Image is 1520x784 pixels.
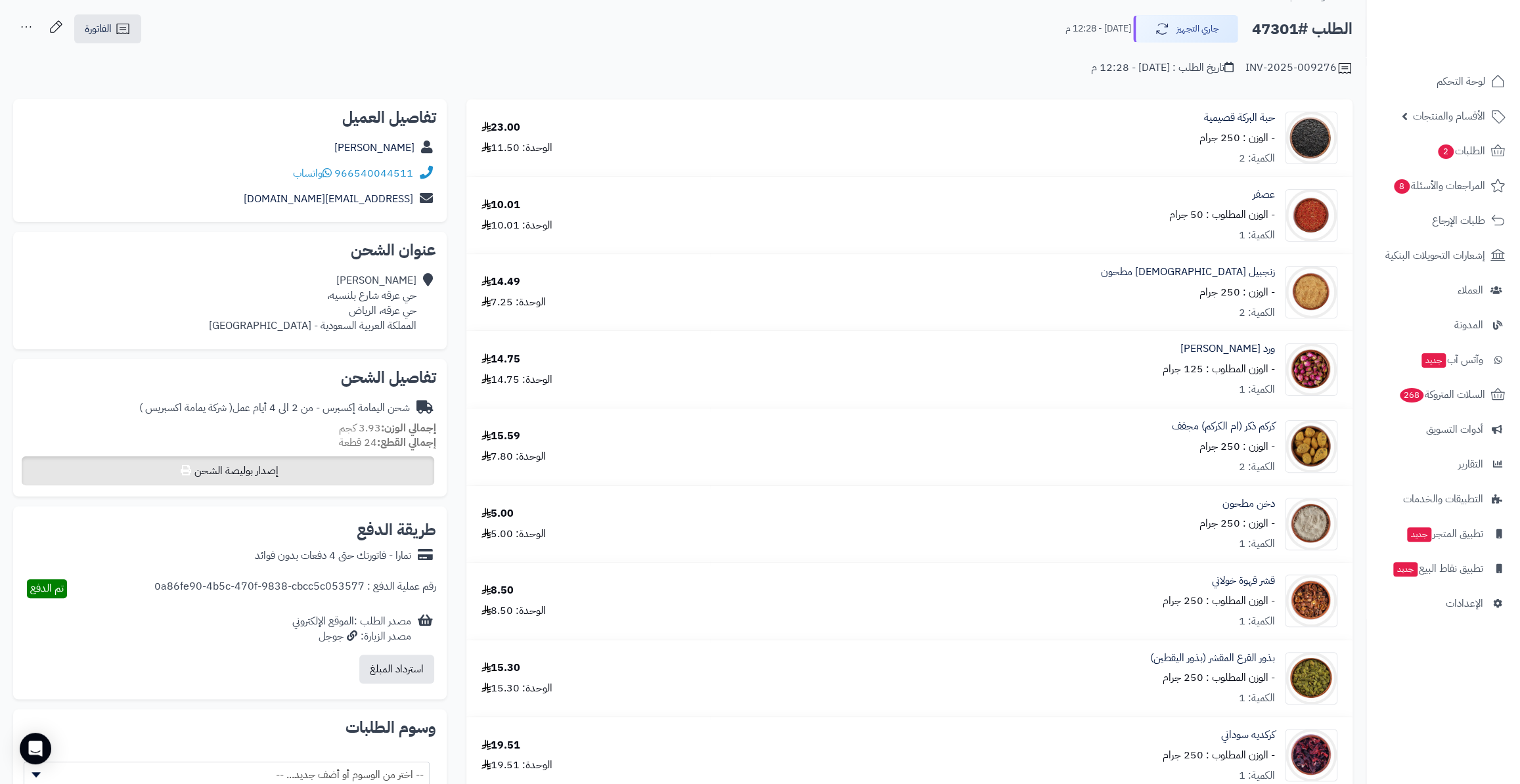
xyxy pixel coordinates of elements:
[1169,207,1275,223] small: - الوزن المطلوب : 50 جرام
[139,401,410,416] div: شحن اليمامة إكسبرس - من 2 الى 4 أيام عمل
[1101,265,1275,280] a: زنجبيل [DEMOGRAPHIC_DATA] مطحون
[1239,151,1275,166] div: الكمية: 2
[1374,135,1512,167] a: الطلبات2
[74,14,141,43] a: الفاتورة
[1285,189,1337,242] img: 1633580797-Safflower-90x90.jpg
[1437,142,1485,160] span: الطلبات
[481,141,552,156] div: الوحدة: 11.50
[481,429,520,444] div: 15.59
[1426,420,1483,439] span: أدوات التسويق
[1285,343,1337,396] img: 1645466661-Mohamadi%20Flowers-90x90.jpg
[1374,66,1512,97] a: لوحة التحكم
[22,456,434,485] button: إصدار بوليصة الشحن
[1394,179,1410,194] span: 8
[481,738,520,753] div: 19.51
[1374,553,1512,584] a: تطبيق نقاط البيعجديد
[481,352,520,367] div: 14.75
[481,758,552,773] div: الوحدة: 19.51
[1091,60,1234,76] div: تاريخ الطلب : [DATE] - 12:28 م
[1065,22,1131,35] small: [DATE] - 12:28 م
[1374,414,1512,445] a: أدوات التسويق
[481,506,514,521] div: 5.00
[1374,448,1512,480] a: التقارير
[209,273,416,333] div: [PERSON_NAME] حي عرقه شارع بلنسيه، حي عرقه، الرياض المملكة العربية السعودية - [GEOGRAPHIC_DATA]
[24,370,436,385] h2: تفاصيل الشحن
[357,522,436,538] h2: طريقة الدفع
[1285,729,1337,781] img: 1661836073-Karkade-90x90.jpg
[1285,112,1337,164] img: black%20caraway-90x90.jpg
[1374,274,1512,306] a: العملاء
[1400,388,1423,403] span: 268
[481,681,552,696] div: الوحدة: 15.30
[255,548,411,563] div: تمارا - فاتورتك حتى 4 دفعات بدون فوائد
[1374,518,1512,550] a: تطبيق المتجرجديد
[334,140,414,156] a: [PERSON_NAME]
[1239,305,1275,320] div: الكمية: 2
[481,527,546,542] div: الوحدة: 5.00
[1454,316,1483,334] span: المدونة
[481,198,520,213] div: 10.01
[1239,460,1275,475] div: الكمية: 2
[1374,379,1512,410] a: السلات المتروكة268
[292,614,411,644] div: مصدر الطلب :الموقع الإلكتروني
[1252,16,1352,43] h2: الطلب #47301
[1438,144,1454,159] span: 2
[30,580,64,596] span: تم الدفع
[1446,594,1483,613] span: الإعدادات
[339,420,436,436] small: 3.93 كجم
[1374,205,1512,236] a: طلبات الإرجاع
[1458,281,1483,299] span: العملاء
[1431,35,1508,63] img: logo-2.png
[481,295,546,310] div: الوحدة: 7.25
[1172,419,1275,434] a: كركم ذكر (ام الكركم) مجفف
[1199,284,1275,300] small: - الوزن : 250 جرام
[1406,525,1483,543] span: تطبيق المتجر
[1199,515,1275,531] small: - الوزن : 250 جرام
[292,629,411,644] div: مصدر الزيارة: جوجل
[1403,490,1483,508] span: التطبيقات والخدمات
[1285,575,1337,627] img: 1645466661-Coffee%20Husks-90x90.jpg
[1133,15,1238,43] button: جاري التجهيز
[1221,728,1275,743] a: كركديه سوداني
[1163,593,1275,609] small: - الوزن المطلوب : 250 جرام
[1374,170,1512,202] a: المراجعات والأسئلة8
[1199,439,1275,454] small: - الوزن : 250 جرام
[1392,559,1483,578] span: تطبيق نقاط البيع
[1437,72,1485,91] span: لوحة التحكم
[1413,107,1485,125] span: الأقسام والمنتجات
[1421,353,1446,368] span: جديد
[481,661,520,676] div: 15.30
[481,603,546,619] div: الوحدة: 8.50
[1199,130,1275,146] small: - الوزن : 250 جرام
[1374,344,1512,376] a: وآتس آبجديد
[1374,309,1512,341] a: المدونة
[334,165,413,181] a: 966540044511
[1420,351,1483,369] span: وآتس آب
[1163,361,1275,377] small: - الوزن المطلوب : 125 جرام
[1285,498,1337,550] img: 1645466661-Millet%20Powder-90x90.jpg
[85,21,112,37] span: الفاتورة
[1285,420,1337,473] img: 1639829353-Turmeric%20Mother-90x90.jpg
[293,165,332,181] a: واتساب
[139,400,233,416] span: ( شركة يمامة اكسبريس )
[1163,747,1275,763] small: - الوزن المطلوب : 250 جرام
[1393,177,1485,195] span: المراجعات والأسئلة
[1245,60,1352,76] div: INV-2025-009276
[1374,240,1512,271] a: إشعارات التحويلات البنكية
[481,372,552,387] div: الوحدة: 14.75
[381,420,436,436] strong: إجمالي الوزن:
[244,191,413,207] a: [EMAIL_ADDRESS][DOMAIN_NAME]
[1432,211,1485,230] span: طلبات الإرجاع
[377,435,436,450] strong: إجمالي القطع:
[24,110,436,125] h2: تفاصيل العميل
[481,449,546,464] div: الوحدة: 7.80
[1285,652,1337,705] img: 1659889724-Squash%20Seeds%20Peeled-90x90.jpg
[1239,614,1275,629] div: الكمية: 1
[1180,341,1275,357] a: ورد [PERSON_NAME]
[24,242,436,258] h2: عنوان الشحن
[1222,496,1275,512] a: دخن مطحون
[1239,536,1275,552] div: الكمية: 1
[20,733,51,764] div: Open Intercom Messenger
[1458,455,1483,473] span: التقارير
